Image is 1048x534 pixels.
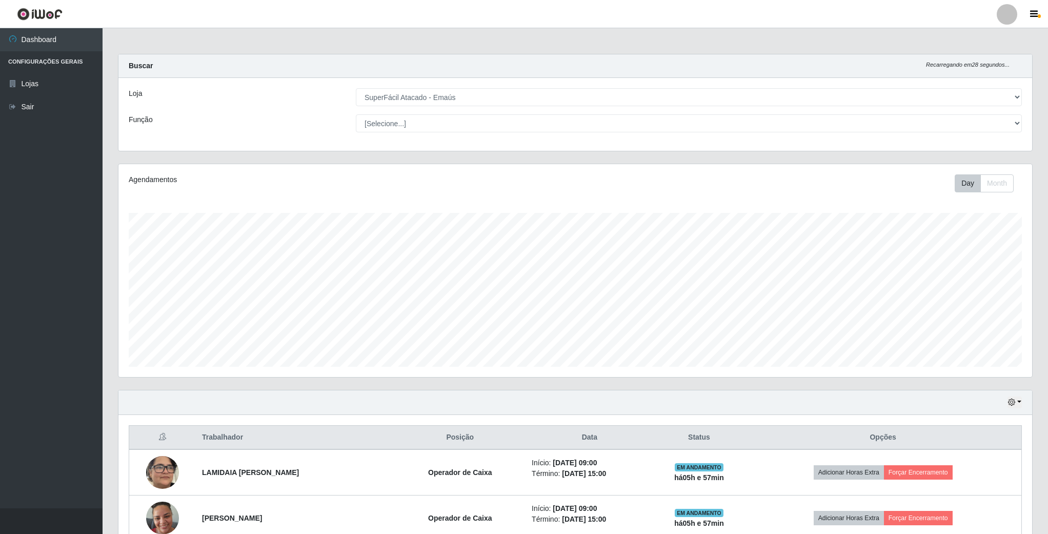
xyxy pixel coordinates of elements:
[129,88,142,99] label: Loja
[884,511,953,525] button: Forçar Encerramento
[674,473,724,482] strong: há 05 h e 57 min
[17,8,63,21] img: CoreUI Logo
[532,514,648,525] li: Término:
[526,426,654,450] th: Data
[675,509,723,517] span: EM ANDAMENTO
[955,174,981,192] button: Day
[955,174,1022,192] div: Toolbar with button groups
[562,469,606,478] time: [DATE] 15:00
[532,458,648,468] li: Início:
[129,114,153,125] label: Função
[428,514,492,522] strong: Operador de Caixa
[395,426,526,450] th: Posição
[428,468,492,477] strong: Operador de Caixa
[744,426,1021,450] th: Opções
[553,459,597,467] time: [DATE] 09:00
[202,468,299,477] strong: LAMIDAIA [PERSON_NAME]
[654,426,745,450] th: Status
[129,62,153,70] strong: Buscar
[814,511,884,525] button: Adicionar Horas Extra
[532,468,648,479] li: Término:
[675,463,723,471] span: EM ANDAMENTO
[955,174,1014,192] div: First group
[884,465,953,480] button: Forçar Encerramento
[129,174,492,185] div: Agendamentos
[196,426,395,450] th: Trabalhador
[674,519,724,527] strong: há 05 h e 57 min
[926,62,1010,68] i: Recarregando em 28 segundos...
[814,465,884,480] button: Adicionar Horas Extra
[562,515,606,523] time: [DATE] 15:00
[553,504,597,512] time: [DATE] 09:00
[202,514,262,522] strong: [PERSON_NAME]
[146,451,179,493] img: 1756231010966.jpeg
[532,503,648,514] li: Início:
[980,174,1014,192] button: Month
